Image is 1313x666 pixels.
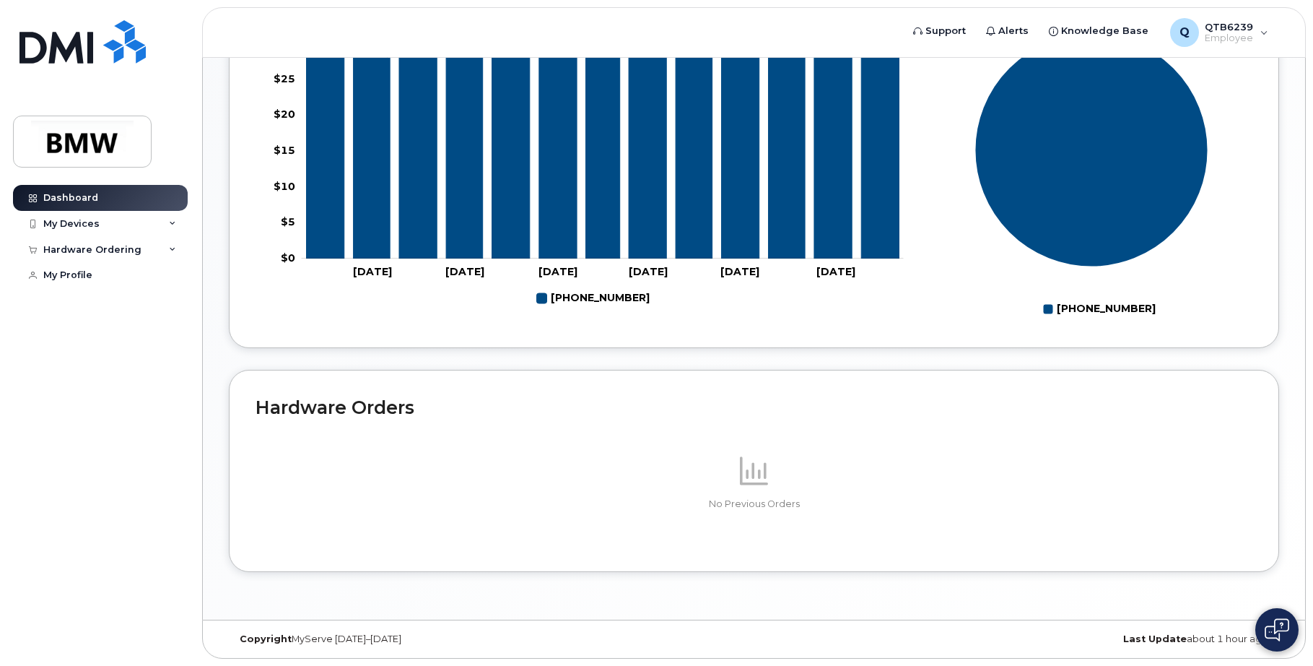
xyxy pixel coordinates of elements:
[1179,24,1190,41] span: Q
[353,265,392,278] tspan: [DATE]
[445,265,484,278] tspan: [DATE]
[1043,297,1156,321] g: Legend
[998,24,1029,38] span: Alerts
[1061,24,1148,38] span: Knowledge Base
[274,108,295,121] tspan: $20
[1039,17,1159,46] a: Knowledge Base
[1160,18,1278,47] div: QTB6239
[281,215,295,228] tspan: $5
[537,286,650,311] g: 864-448-9813
[537,286,650,311] g: Legend
[929,633,1279,645] div: about 1 hour ago
[1265,618,1289,641] img: Open chat
[1205,21,1253,33] span: QTB6239
[720,265,759,278] tspan: [DATE]
[274,180,295,193] tspan: $10
[256,498,1252,511] p: No Previous Orders
[274,144,295,157] tspan: $15
[629,265,668,278] tspan: [DATE]
[976,17,1039,46] a: Alerts
[925,24,966,38] span: Support
[975,33,1208,321] g: Chart
[816,265,855,278] tspan: [DATE]
[229,633,579,645] div: MyServe [DATE]–[DATE]
[274,72,295,85] tspan: $25
[538,265,577,278] tspan: [DATE]
[281,251,295,264] tspan: $0
[240,633,292,644] strong: Copyright
[1205,33,1253,44] span: Employee
[256,397,1252,418] h2: Hardware Orders
[1123,633,1187,644] strong: Last Update
[975,33,1208,267] g: Series
[307,35,899,259] g: 864-448-9813
[903,17,976,46] a: Support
